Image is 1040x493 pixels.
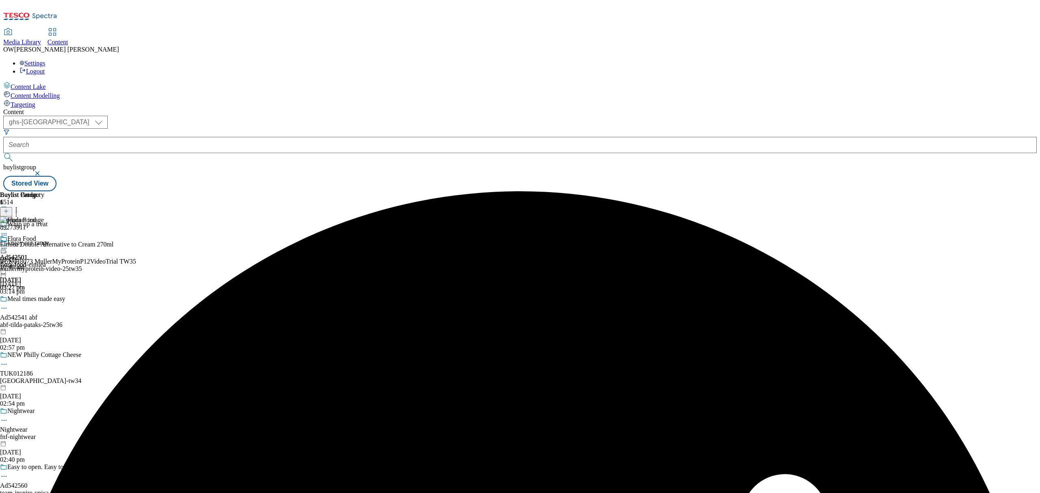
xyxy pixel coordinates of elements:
[14,46,119,53] span: [PERSON_NAME] [PERSON_NAME]
[11,92,60,99] span: Content Modelling
[3,99,1037,108] a: Targeting
[11,83,46,90] span: Content Lake
[7,407,35,415] div: Nightwear
[3,164,36,171] span: buylistgroup
[48,29,68,46] a: Content
[19,68,45,75] a: Logout
[3,108,1037,116] div: Content
[3,46,14,53] span: OW
[7,351,81,359] div: NEW Philly Cottage Cheese
[3,137,1037,153] input: Search
[3,91,1037,99] a: Content Modelling
[7,295,65,303] div: Meal times made easy
[7,463,115,471] div: Easy to open. Easy to pour. Easy to store.
[11,101,35,108] span: Targeting
[3,29,41,46] a: Media Library
[3,82,1037,91] a: Content Lake
[3,129,10,135] svg: Search Filters
[3,39,41,45] span: Media Library
[19,60,45,67] a: Settings
[3,176,56,191] button: Stored View
[48,39,68,45] span: Content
